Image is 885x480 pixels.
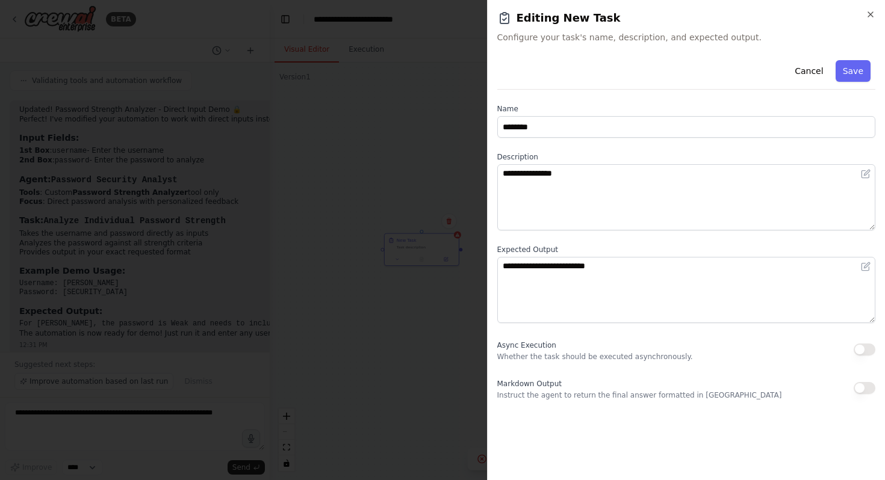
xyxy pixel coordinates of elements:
[859,259,873,274] button: Open in editor
[497,104,876,114] label: Name
[836,60,871,82] button: Save
[497,341,556,349] span: Async Execution
[497,352,693,362] p: Whether the task should be executed asynchronously.
[497,380,562,388] span: Markdown Output
[497,31,876,43] span: Configure your task's name, description, and expected output.
[497,245,876,254] label: Expected Output
[859,167,873,181] button: Open in editor
[497,152,876,162] label: Description
[497,390,782,400] p: Instruct the agent to return the final answer formatted in [GEOGRAPHIC_DATA]
[497,10,876,26] h2: Editing New Task
[787,60,830,82] button: Cancel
